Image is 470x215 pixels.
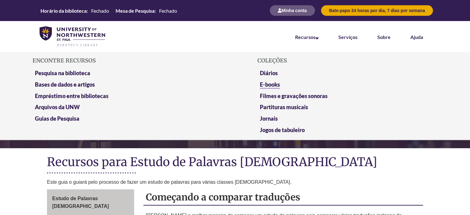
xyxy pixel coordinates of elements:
[260,81,280,89] a: E-books
[35,92,108,99] a: Empréstimo entre bibliotecas
[35,104,80,110] a: Arquivos da UNW
[47,179,291,185] font: Este guia o guiará pelo processo de fazer um estudo de palavras para várias classes [DEMOGRAPHIC_...
[35,115,79,122] a: Guias de Pesquisa
[270,8,315,13] a: Minha conta
[295,34,315,40] font: Recursos
[377,34,391,40] a: Sobre
[260,104,308,110] a: Partituras musicais
[116,8,156,14] font: Mesa de Pesquisa:
[257,57,287,64] font: Coleções
[35,70,90,76] a: Pesquisa na biblioteca
[159,8,177,14] font: Fechado
[260,81,280,88] font: E-books
[260,92,328,99] a: Filmes e gravações sonoras
[260,127,305,133] a: Jogos de tabuleiro
[38,6,180,15] a: Horário de hoje
[321,5,433,16] button: Bate-papo 24 horas por dia, 7 dias por semana
[270,5,315,16] button: Minha conta
[282,8,307,13] font: Minha conta
[260,115,278,122] a: Jornais
[295,34,319,40] a: Recursos
[40,26,105,47] img: Logotipo da Biblioteca UNWSP
[32,57,96,64] font: Encontre recursos
[329,8,425,13] font: Bate-papo 24 horas por dia, 7 dias por semana
[47,154,377,169] font: Recursos para Estudo de Palavras [DEMOGRAPHIC_DATA]
[321,8,433,13] a: Bate-papo 24 horas por dia, 7 dias por semana
[52,196,109,209] font: Estudo de Palavras [DEMOGRAPHIC_DATA]
[91,8,109,14] font: Fechado
[260,70,278,76] a: Diários
[338,34,358,40] a: Serviços
[38,6,180,14] table: Horário de hoje
[146,191,300,203] font: Começando a comparar traduções
[410,34,423,40] a: Ajuda
[40,8,88,14] font: Horário da biblioteca:
[35,81,95,88] a: Bases de dados e artigos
